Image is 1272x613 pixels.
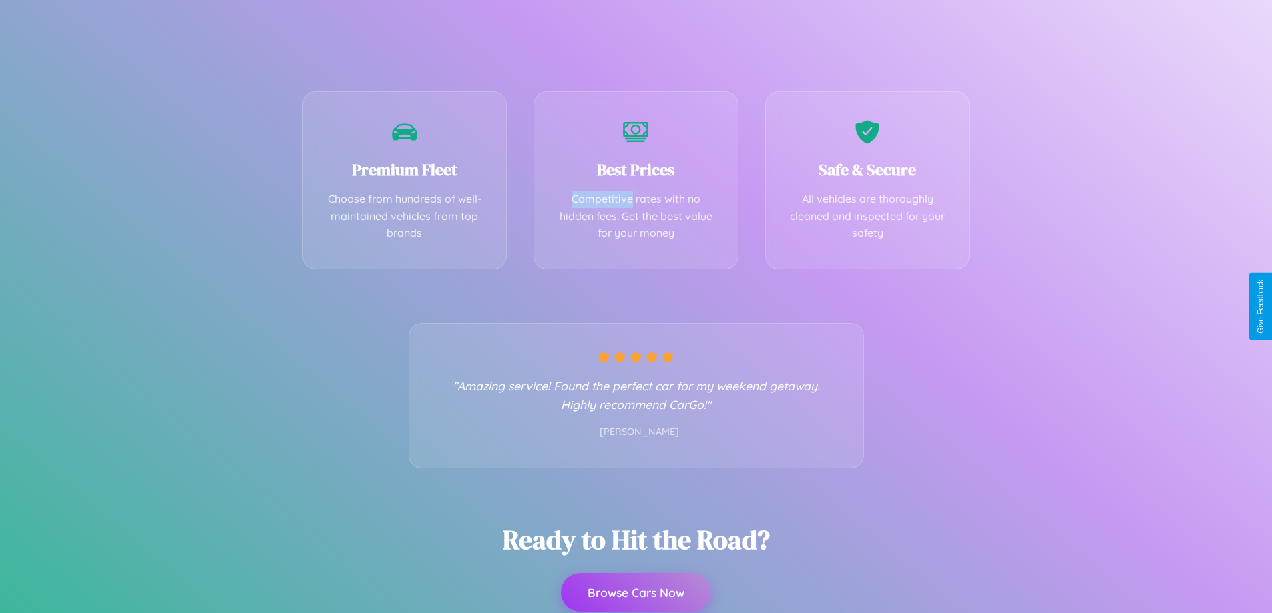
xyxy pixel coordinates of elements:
h3: Best Prices [554,159,718,181]
p: All vehicles are thoroughly cleaned and inspected for your safety [786,191,949,242]
p: "Amazing service! Found the perfect car for my weekend getaway. Highly recommend CarGo!" [436,376,837,414]
div: Give Feedback [1256,279,1265,334]
h3: Safe & Secure [786,159,949,181]
p: Competitive rates with no hidden fees. Get the best value for your money [554,191,718,242]
h2: Ready to Hit the Road? [503,522,770,558]
p: Choose from hundreds of well-maintained vehicles from top brands [323,191,487,242]
h3: Premium Fleet [323,159,487,181]
button: Browse Cars Now [561,573,711,612]
p: - [PERSON_NAME] [436,424,837,441]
